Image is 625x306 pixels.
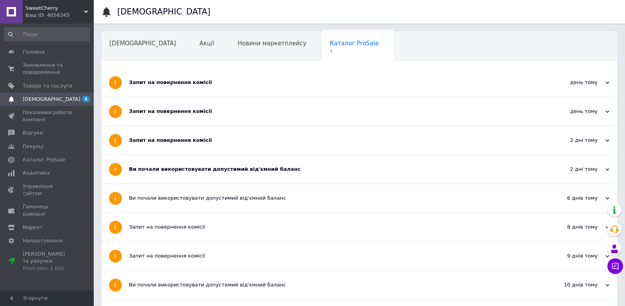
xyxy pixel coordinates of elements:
span: Новини маркетплейсу [237,40,306,47]
span: 4 [82,96,90,102]
span: Покупці [23,143,44,150]
div: 8 днів тому [531,224,609,231]
button: Чат з покупцем [607,258,623,274]
div: Ви почали використовувати допустимий від'ємний баланс [129,281,531,288]
span: 4 [330,48,379,54]
span: [DEMOGRAPHIC_DATA] [23,96,80,103]
div: Запит на повернення комісії [129,252,531,259]
span: Товари та послуги [23,82,72,89]
div: 6 днів тому [531,195,609,202]
div: 2 дні тому [531,137,609,144]
span: Відгуки [23,129,43,136]
div: Запит на повернення комісії [129,108,531,115]
span: Головна [23,48,45,55]
div: 9 днів тому [531,252,609,259]
span: Акції [200,40,214,47]
div: Ваш ID: 4056345 [25,12,94,19]
div: Ви почали використовувати допустимий від'ємний баланс [129,166,531,173]
div: 2 дні тому [531,166,609,173]
div: Ви почали використовувати допустимий від'ємний баланс [129,195,531,202]
h1: [DEMOGRAPHIC_DATA] [117,7,211,16]
span: Гаманець компанії [23,203,72,217]
span: Показники роботи компанії [23,109,72,123]
span: [PERSON_NAME] та рахунки [23,251,72,272]
div: Запит на повернення комісії [129,224,531,231]
div: день тому [531,108,609,115]
span: SweetCherry [25,5,84,12]
span: Каталог ProSale [330,40,379,47]
input: Пошук [4,27,90,41]
span: Налаштування [23,237,62,244]
div: Prom мікс 1 000 [23,265,72,272]
span: Замовлення та повідомлення [23,62,72,76]
span: Маркет [23,224,43,231]
div: Запит на повернення комісії [129,137,531,144]
div: Запит на повернення комісії [129,79,531,86]
span: Управління сайтом [23,183,72,197]
div: день тому [531,79,609,86]
span: Аналітика [23,170,50,177]
span: Каталог ProSale [23,156,65,163]
span: [DEMOGRAPHIC_DATA] [109,40,176,47]
div: 10 днів тому [531,281,609,288]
